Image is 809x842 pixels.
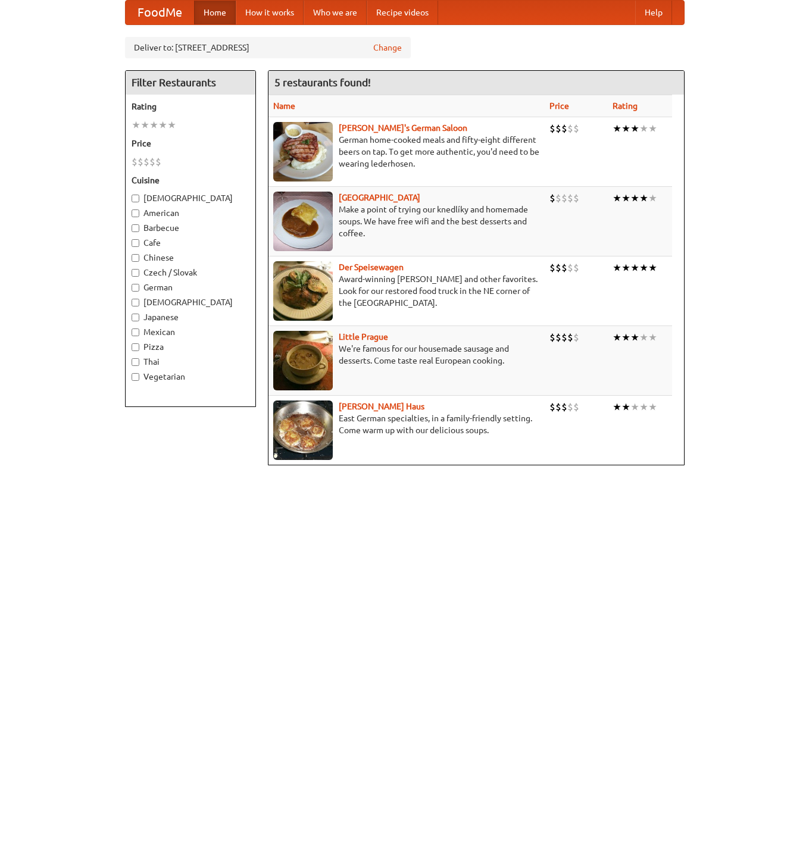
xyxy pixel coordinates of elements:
[132,155,138,168] li: $
[621,400,630,414] li: ★
[639,331,648,344] li: ★
[132,239,139,247] input: Cafe
[236,1,304,24] a: How it works
[132,341,249,353] label: Pizza
[339,262,404,272] a: Der Speisewagen
[561,400,567,414] li: $
[639,261,648,274] li: ★
[132,101,249,112] h5: Rating
[549,101,569,111] a: Price
[132,267,249,278] label: Czech / Slovak
[132,209,139,217] input: American
[613,261,621,274] li: ★
[132,224,139,232] input: Barbecue
[573,192,579,205] li: $
[140,118,149,132] li: ★
[555,192,561,205] li: $
[549,331,555,344] li: $
[132,358,139,366] input: Thai
[549,261,555,274] li: $
[567,192,573,205] li: $
[639,400,648,414] li: ★
[132,371,249,383] label: Vegetarian
[273,134,540,170] p: German home-cooked meals and fifty-eight different beers on tap. To get more authentic, you'd nee...
[573,400,579,414] li: $
[573,331,579,344] li: $
[132,137,249,149] h5: Price
[630,261,639,274] li: ★
[613,101,638,111] a: Rating
[125,37,411,58] div: Deliver to: [STREET_ADDRESS]
[630,122,639,135] li: ★
[621,331,630,344] li: ★
[339,332,388,342] a: Little Prague
[621,122,630,135] li: ★
[132,281,249,293] label: German
[132,343,139,351] input: Pizza
[143,155,149,168] li: $
[273,122,333,181] img: esthers.jpg
[274,77,371,88] ng-pluralize: 5 restaurants found!
[367,1,438,24] a: Recipe videos
[273,192,333,251] img: czechpoint.jpg
[648,331,657,344] li: ★
[621,192,630,205] li: ★
[373,42,402,54] a: Change
[273,343,540,367] p: We're famous for our housemade sausage and desserts. Come taste real European cooking.
[630,192,639,205] li: ★
[132,118,140,132] li: ★
[561,331,567,344] li: $
[567,261,573,274] li: $
[648,400,657,414] li: ★
[132,252,249,264] label: Chinese
[339,193,420,202] a: [GEOGRAPHIC_DATA]
[561,122,567,135] li: $
[273,204,540,239] p: Make a point of trying our knedlíky and homemade soups. We have free wifi and the best desserts a...
[132,373,139,381] input: Vegetarian
[132,356,249,368] label: Thai
[567,331,573,344] li: $
[132,284,139,292] input: German
[273,261,333,321] img: speisewagen.jpg
[132,269,139,277] input: Czech / Slovak
[555,331,561,344] li: $
[339,402,424,411] a: [PERSON_NAME] Haus
[639,192,648,205] li: ★
[549,192,555,205] li: $
[573,122,579,135] li: $
[639,122,648,135] li: ★
[194,1,236,24] a: Home
[630,331,639,344] li: ★
[132,328,139,336] input: Mexican
[567,400,573,414] li: $
[621,261,630,274] li: ★
[132,254,139,262] input: Chinese
[273,273,540,309] p: Award-winning [PERSON_NAME] and other favorites. Look for our restored food truck in the NE corne...
[132,237,249,249] label: Cafe
[132,174,249,186] h5: Cuisine
[126,71,255,95] h4: Filter Restaurants
[273,331,333,390] img: littleprague.jpg
[132,311,249,323] label: Japanese
[339,123,467,133] a: [PERSON_NAME]'s German Saloon
[635,1,672,24] a: Help
[573,261,579,274] li: $
[126,1,194,24] a: FoodMe
[273,101,295,111] a: Name
[132,222,249,234] label: Barbecue
[132,314,139,321] input: Japanese
[132,326,249,338] label: Mexican
[555,122,561,135] li: $
[273,400,333,460] img: kohlhaus.jpg
[158,118,167,132] li: ★
[561,261,567,274] li: $
[561,192,567,205] li: $
[555,400,561,414] li: $
[149,118,158,132] li: ★
[304,1,367,24] a: Who we are
[132,207,249,219] label: American
[138,155,143,168] li: $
